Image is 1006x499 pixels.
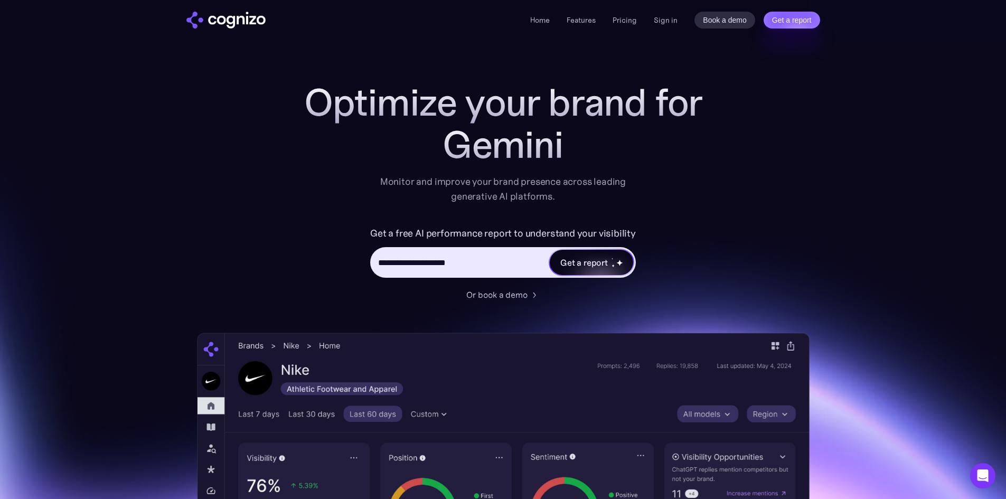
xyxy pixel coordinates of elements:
[560,256,608,269] div: Get a report
[613,15,637,25] a: Pricing
[764,12,820,29] a: Get a report
[970,463,995,488] div: Open Intercom Messenger
[530,15,550,25] a: Home
[549,249,634,276] a: Get a reportstarstarstar
[466,288,540,301] a: Or book a demo
[466,288,528,301] div: Or book a demo
[186,12,266,29] img: cognizo logo
[616,259,623,266] img: star
[370,225,636,283] form: Hero URL Input Form
[292,81,714,124] h1: Optimize your brand for
[612,258,613,259] img: star
[654,14,678,26] a: Sign in
[370,225,636,242] label: Get a free AI performance report to understand your visibility
[567,15,596,25] a: Features
[694,12,755,29] a: Book a demo
[186,12,266,29] a: home
[373,174,633,204] div: Monitor and improve your brand presence across leading generative AI platforms.
[612,264,615,268] img: star
[292,124,714,166] div: Gemini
